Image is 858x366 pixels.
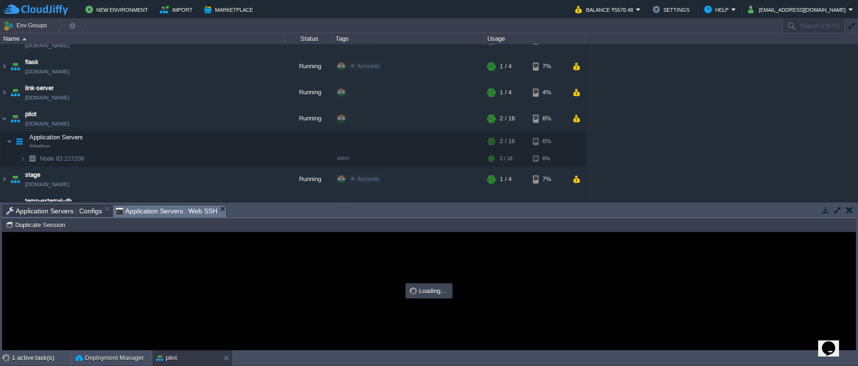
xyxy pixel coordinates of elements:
button: [EMAIL_ADDRESS][DOMAIN_NAME] [748,4,849,15]
div: Loading... [407,284,451,297]
div: 7% [533,54,564,79]
img: AMDAwAAAACH5BAEAAAAALAAAAAABAAEAAAICRAEAOw== [9,192,22,218]
div: 6% [533,106,564,131]
button: Deployment Manager [75,353,144,363]
img: AMDAwAAAACH5BAEAAAAALAAAAAABAAEAAAICRAEAOw== [0,54,8,79]
span: Almalinux [29,143,50,149]
a: [DOMAIN_NAME] [25,41,69,50]
a: link-server [25,83,54,93]
img: AMDAwAAAACH5BAEAAAAALAAAAAABAAEAAAICRAEAOw== [7,132,12,151]
div: 2 / 16 [500,151,513,166]
span: Accounts [357,176,379,182]
img: CloudJiffy [3,4,68,16]
div: 1 / 4 [500,80,512,105]
div: Status [286,33,332,44]
div: Usage [485,33,585,44]
button: pilot [156,353,177,363]
div: 1 active task(s) [12,350,71,366]
button: New Environment [85,4,151,15]
span: Application Servers : Configs [6,205,102,217]
img: AMDAwAAAACH5BAEAAAAALAAAAAABAAEAAAICRAEAOw== [9,80,22,105]
a: [DOMAIN_NAME] [25,119,69,128]
div: 2 / 16 [500,132,515,151]
button: Help [704,4,731,15]
div: Running [285,106,333,131]
div: 0 / 10 [500,192,515,218]
div: 1 / 4 [500,166,512,192]
div: Running [285,80,333,105]
span: Application Servers : Web SSH [116,205,218,217]
div: 2 / 16 [500,106,515,131]
button: Env Groups [3,19,50,32]
div: Running [285,166,333,192]
a: pilot [25,110,37,119]
button: Settings [653,4,692,15]
img: AMDAwAAAACH5BAEAAAAALAAAAAABAAEAAAICRAEAOw== [0,192,8,218]
img: AMDAwAAAACH5BAEAAAAALAAAAAABAAEAAAICRAEAOw== [20,151,26,166]
a: [DOMAIN_NAME] [25,93,69,102]
div: 4% [533,80,564,105]
a: flask [25,57,38,67]
img: AMDAwAAAACH5BAEAAAAALAAAAAABAAEAAAICRAEAOw== [9,54,22,79]
div: 4% [533,192,564,218]
span: Node ID: [40,155,64,162]
div: 1 / 4 [500,54,512,79]
a: [DOMAIN_NAME] [25,180,69,189]
div: 6% [533,132,564,151]
span: latest [337,155,349,161]
div: Running [285,54,333,79]
a: stage [25,170,40,180]
img: AMDAwAAAACH5BAEAAAAALAAAAAABAAEAAAICRAEAOw== [0,80,8,105]
img: AMDAwAAAACH5BAEAAAAALAAAAAABAAEAAAICRAEAOw== [26,151,39,166]
button: Marketplace [204,4,256,15]
img: AMDAwAAAACH5BAEAAAAALAAAAAABAAEAAAICRAEAOw== [0,106,8,131]
span: 227208 [39,155,85,163]
iframe: chat widget [818,328,849,357]
img: AMDAwAAAACH5BAEAAAAALAAAAAABAAEAAAICRAEAOw== [13,132,26,151]
div: Tags [333,33,484,44]
span: Accounts [357,63,379,69]
a: Application ServersAlmalinux [28,134,84,141]
button: Duplicate Session [6,220,68,229]
div: 7% [533,166,564,192]
div: Stopped [285,192,333,218]
button: Balance ₹5570.48 [575,4,636,15]
a: Node ID:227208 [39,155,85,163]
div: Name [1,33,285,44]
img: AMDAwAAAACH5BAEAAAAALAAAAAABAAEAAAICRAEAOw== [0,166,8,192]
button: Import [160,4,196,15]
div: 6% [533,151,564,166]
img: AMDAwAAAACH5BAEAAAAALAAAAAABAAEAAAICRAEAOw== [22,38,27,40]
a: temp-external-db [25,196,72,206]
img: AMDAwAAAACH5BAEAAAAALAAAAAABAAEAAAICRAEAOw== [9,106,22,131]
a: [DOMAIN_NAME] [25,67,69,76]
img: AMDAwAAAACH5BAEAAAAALAAAAAABAAEAAAICRAEAOw== [9,166,22,192]
span: Application Servers [28,133,84,141]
